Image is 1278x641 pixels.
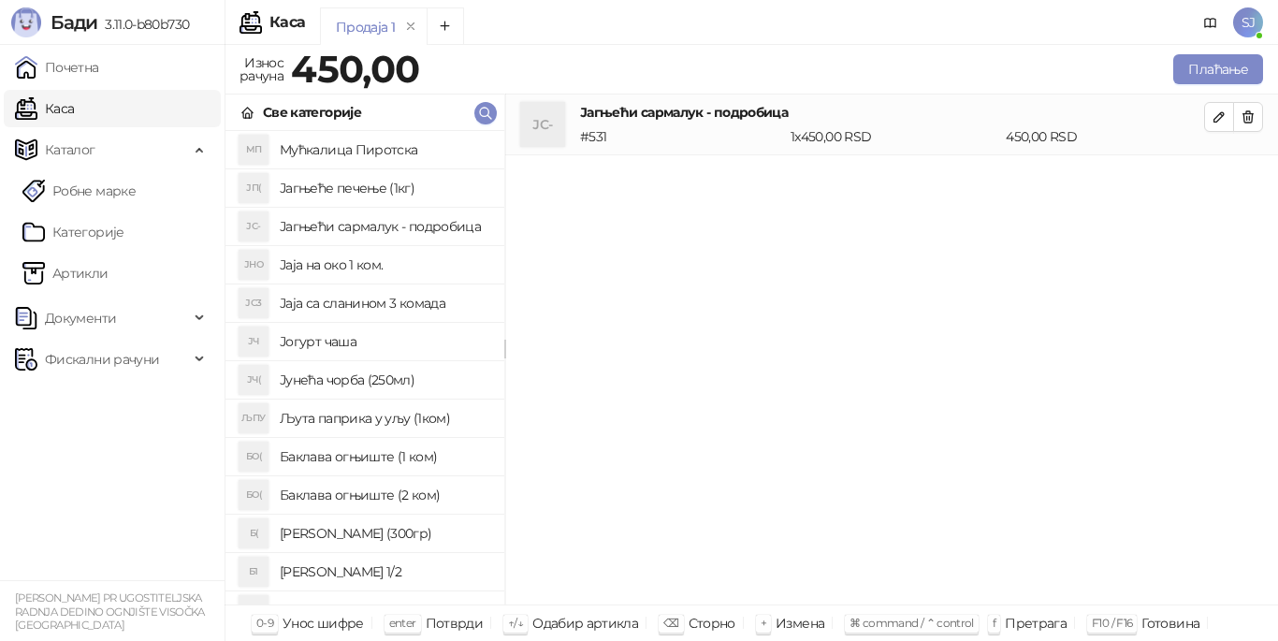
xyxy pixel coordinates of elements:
h4: [PERSON_NAME] (300гр) [280,518,489,548]
div: MП [239,135,269,165]
div: ЈС- [520,102,565,147]
small: [PERSON_NAME] PR UGOSTITELJSKA RADNJA DEDINO OGNJIŠTE VISOČKA [GEOGRAPHIC_DATA] [15,591,205,632]
strong: 450,00 [291,46,419,92]
div: Износ рачуна [236,51,287,88]
span: Бади [51,11,97,34]
div: Продаја 1 [336,17,395,37]
button: Add tab [427,7,464,45]
div: # 531 [576,126,787,147]
div: 1 x 450,00 RSD [787,126,1002,147]
h4: Јаја са сланином 3 комада [280,288,489,318]
span: F10 / F16 [1092,616,1132,630]
div: ВР0 [239,595,269,625]
a: Робне марке [22,172,136,210]
div: Измена [776,611,824,635]
span: enter [389,616,416,630]
div: ЈС3 [239,288,269,318]
div: БО( [239,480,269,510]
h4: Јогурт чаша [280,327,489,357]
a: Почетна [15,49,99,86]
div: Сторно [689,611,735,635]
div: Каса [269,15,305,30]
a: Каса [15,90,74,127]
span: Каталог [45,131,95,168]
a: ArtikliАртикли [22,255,109,292]
span: Фискални рачуни [45,341,159,378]
div: ЈЧ( [239,365,269,395]
h4: Јунећа чорба (250мл) [280,365,489,395]
div: ЈНО [239,250,269,280]
a: Документација [1196,7,1226,37]
div: Одабир артикла [532,611,638,635]
h4: Јаја на око 1 ком. [280,250,489,280]
div: ЈЧ [239,327,269,357]
h4: Баклава огњиште (2 ком) [280,480,489,510]
h4: Јагњеће печење (1кг) [280,173,489,203]
a: Категорије [22,213,124,251]
h4: Јагњећи сармалук - подробица [280,211,489,241]
h4: Љута паприка у уљу (1ком) [280,403,489,433]
img: Logo [11,7,41,37]
h4: [PERSON_NAME] 1/2 [280,557,489,587]
h4: Вино розе 0,75 [280,595,489,625]
div: grid [225,131,504,605]
div: Б1 [239,557,269,587]
h4: Јагњећи сармалук - подробица [580,102,1204,123]
span: + [761,616,766,630]
span: ↑/↓ [508,616,523,630]
div: БО( [239,442,269,472]
button: Плаћање [1173,54,1263,84]
div: ЈС- [239,211,269,241]
span: f [993,616,995,630]
button: remove [399,19,423,35]
div: Све категорије [263,102,361,123]
span: SJ [1233,7,1263,37]
div: ЉПУ [239,403,269,433]
span: 0-9 [256,616,273,630]
span: 3.11.0-b80b730 [97,16,189,33]
h4: Mућкалица Пиротска [280,135,489,165]
div: Претрага [1005,611,1067,635]
div: 450,00 RSD [1002,126,1208,147]
span: ⌘ command / ⌃ control [850,616,974,630]
div: Б( [239,518,269,548]
div: Унос шифре [283,611,364,635]
div: ЈП( [239,173,269,203]
h4: Баклава огњиште (1 ком) [280,442,489,472]
div: Потврди [426,611,484,635]
div: Готовина [1141,611,1199,635]
span: Документи [45,299,116,337]
span: ⌫ [663,616,678,630]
